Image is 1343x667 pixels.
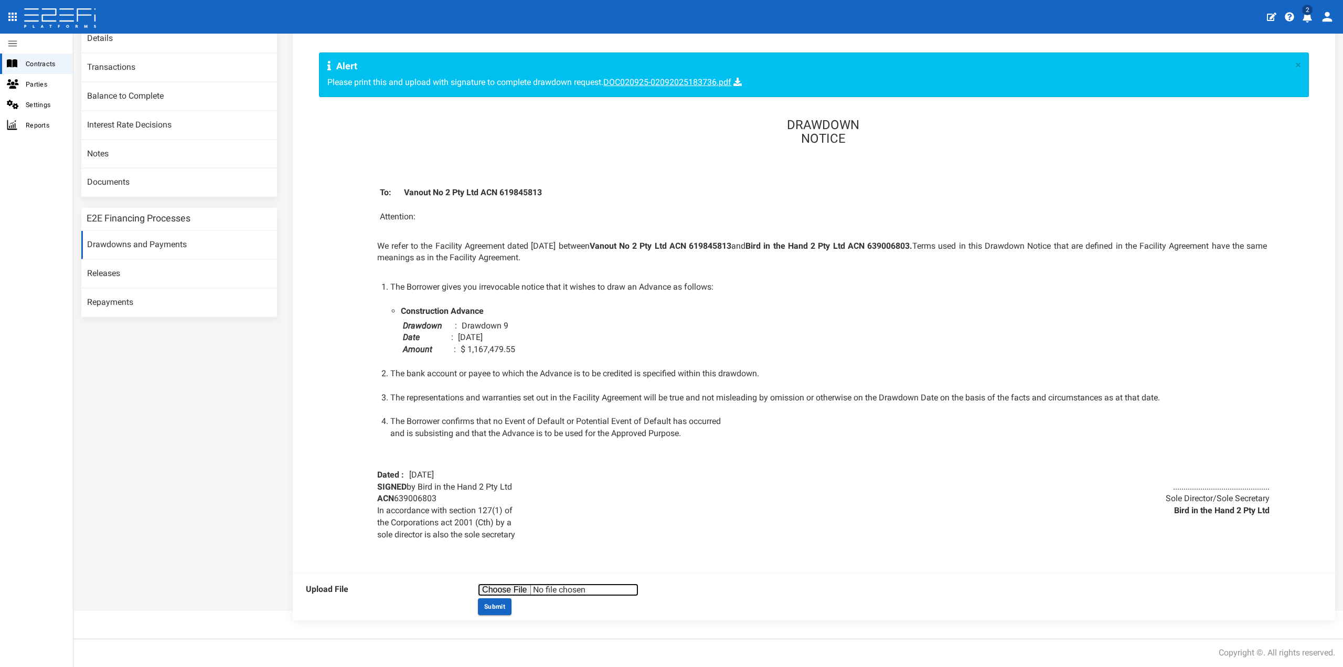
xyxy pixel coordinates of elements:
[455,321,460,331] span: :
[369,240,1277,264] p: We refer to the Facility Agreement dated [DATE] between and Terms used in this Drawdown Notice th...
[81,25,277,53] a: Details
[81,260,277,288] a: Releases
[26,99,65,111] span: Settings
[81,289,277,317] a: Repayments
[462,321,508,331] span: Drawdown 9
[377,482,407,492] b: SIGNED
[454,344,459,354] span: :
[369,469,1277,481] div: [DATE]
[1174,505,1270,515] b: Bird in the Hand 2 Pty Ltd
[390,416,1267,440] li: The Borrower confirms that no Event of Default or Potential Event of Default has occurred and is ...
[81,54,277,82] a: Transactions
[81,168,277,197] a: Documents
[298,584,470,596] label: Upload File
[1219,647,1335,659] div: Copyright ©. All rights reserved.
[745,241,912,251] b: Bird in the Hand 2 Pty Ltd ACN 639006803.
[451,332,456,342] span: :
[390,281,1267,293] li: The Borrower gives you irrevocable notice that it wishes to draw an Advance as follows:
[26,78,65,90] span: Parties
[377,493,394,503] b: ACN
[403,344,452,354] span: Amount
[369,211,1277,223] p: Attention:
[26,58,65,70] span: Contracts
[369,118,1277,146] h3: DRAWDOWN NOTICE
[403,321,453,331] span: Drawdown
[404,187,542,197] b: Vanout No 2 Pty Ltd ACN 619845813
[403,332,449,342] span: Date
[369,481,824,546] div: by Bird in the Hand 2 Pty Ltd 639006803
[81,111,277,140] a: Interest Rate Decisions
[478,598,511,615] button: Submit
[823,481,1277,517] div: .............................................. Sole Director/Sole Secretary
[590,241,732,251] b: Vanout No 2 Pty Ltd ACN 619845813
[81,140,277,168] a: Notes
[377,505,816,541] p: In accordance with section 127(1) of the Corporations act 2001 (Cth) by a sole director is also t...
[458,332,483,342] span: [DATE]
[390,392,1267,404] li: The representations and warranties set out in the Facility Agreement will be true and not mislead...
[81,82,277,111] a: Balance to Complete
[87,214,190,223] h3: E2E Financing Processes
[319,52,1309,97] div: Please print this and upload with signature to complete drawdown request.
[603,77,731,87] a: DOC020925-02092025183736.pdf
[369,470,409,480] b: Dated :
[401,305,484,317] li: Construction Advance
[327,61,1290,71] h4: Alert
[390,368,1267,380] li: The bank account or payee to which the Advance is to be credited is specified within this drawdown.
[81,231,277,259] a: Drawdowns and Payments
[461,344,515,354] span: $ 1,167,479.55
[380,187,391,197] b: To:
[1295,60,1301,71] button: ×
[26,119,65,131] span: Reports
